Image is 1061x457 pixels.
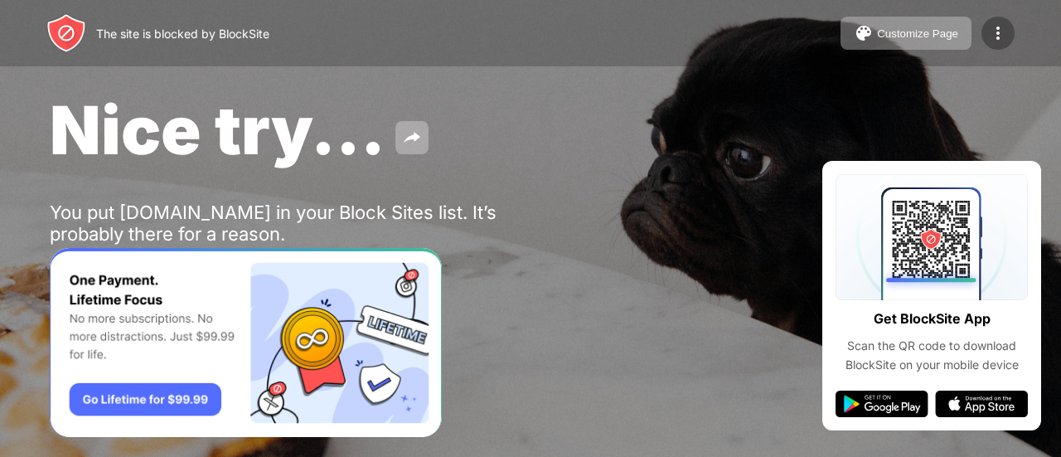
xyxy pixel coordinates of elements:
img: header-logo.svg [46,13,86,53]
button: Customize Page [841,17,971,50]
img: app-store.svg [935,391,1028,417]
img: pallet.svg [854,23,874,43]
div: You put [DOMAIN_NAME] in your Block Sites list. It’s probably there for a reason. [50,202,562,245]
img: google-play.svg [836,391,928,417]
img: menu-icon.svg [988,23,1008,43]
iframe: Banner [50,248,442,438]
div: Customize Page [877,27,958,40]
span: Nice try... [50,90,385,170]
img: share.svg [402,128,422,148]
div: The site is blocked by BlockSite [96,27,269,41]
